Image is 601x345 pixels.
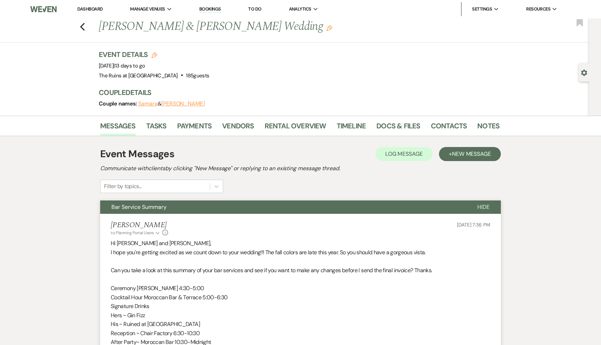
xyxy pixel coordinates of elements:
button: Log Message [375,147,433,161]
p: Can you take a look at this summary of your bar services and see if you want to make any changes ... [111,266,490,275]
a: Rental Overview [265,120,326,136]
button: Bar Service Summary [100,200,466,214]
a: Notes [477,120,499,136]
span: [DATE] 7:36 PM [457,222,490,228]
span: Reception ~ Chair Factory 6:30-10:30 [111,330,200,337]
a: Contacts [431,120,467,136]
span: to: Planning Portal Users [111,230,154,236]
span: Bar Service Summary [111,203,167,211]
span: Couple names: [99,100,138,107]
button: +New Message [439,147,501,161]
a: Bookings [199,6,221,13]
a: Docs & Files [376,120,420,136]
a: Messages [100,120,136,136]
span: [DATE] [99,62,145,69]
h1: [PERSON_NAME] & [PERSON_NAME] Wedding [99,18,414,35]
span: | [114,62,145,69]
h5: [PERSON_NAME] [111,221,168,230]
a: Payments [177,120,212,136]
h1: Event Messages [100,147,174,161]
button: to: Planning Portal Users [111,230,161,236]
p: Hi [PERSON_NAME] and [PERSON_NAME], [111,239,490,248]
span: 13 days to go [115,62,145,69]
span: Resources [526,6,550,13]
span: Analytics [289,6,311,13]
span: Hide [477,203,490,211]
a: Tasks [146,120,167,136]
span: His ~ Ruined at [GEOGRAPHIC_DATA] [111,320,200,328]
span: 185 guests [186,72,209,79]
a: Dashboard [77,6,103,12]
button: Samara [138,101,158,107]
a: Vendors [222,120,254,136]
p: I hope you're getting excited as we count down to your wedding!!! The fall colors are late this y... [111,248,490,257]
h3: Couple Details [99,88,492,97]
span: Cocktail Hour Moroccan Bar & Terrace 5:00-6:30 [111,294,228,301]
span: The Ruins at [GEOGRAPHIC_DATA] [99,72,178,79]
span: Settings [472,6,492,13]
a: Timeline [337,120,366,136]
span: Signature Drinks [111,302,149,310]
span: Manage Venues [130,6,165,13]
button: Open lead details [581,69,587,76]
button: Hide [466,200,501,214]
span: & [138,100,205,107]
span: Hers ~ Gin Fizz [111,312,145,319]
span: Log Message [385,150,423,158]
a: To Do [248,6,261,12]
img: Weven Logo [30,2,57,17]
button: Edit [327,25,332,31]
div: Filter by topics... [104,182,142,191]
span: New Message [452,150,491,158]
h3: Event Details [99,50,209,59]
button: [PERSON_NAME] [161,101,205,107]
h2: Communicate with clients by clicking "New Message" or replying to an existing message thread. [100,164,501,173]
span: Ceremony [PERSON_NAME] 4:30-5:00 [111,285,204,292]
